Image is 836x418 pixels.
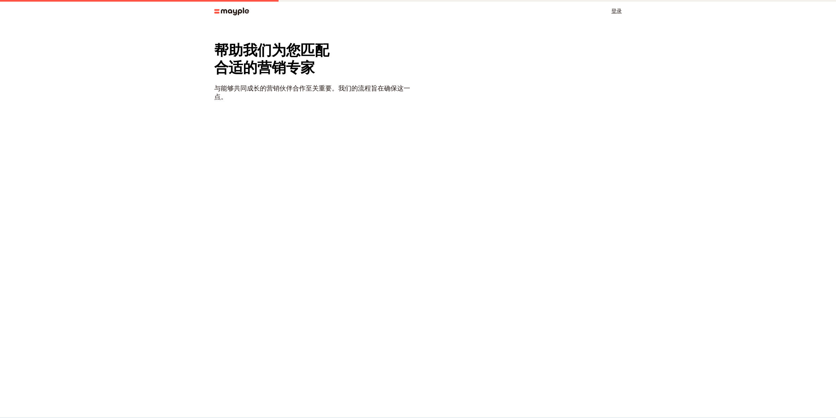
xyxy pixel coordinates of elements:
[611,8,622,14] font: 登录
[214,42,329,59] font: 帮助我们为您匹配
[718,342,836,418] iframe: 聊天小部件
[214,85,410,101] font: 与能够共同成长的营销伙伴合作至关重要。我们的流程旨在确保这一点。
[718,342,836,418] div: 聊天小组件
[611,7,622,16] a: 登录
[214,59,315,76] font: 合适的营销专家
